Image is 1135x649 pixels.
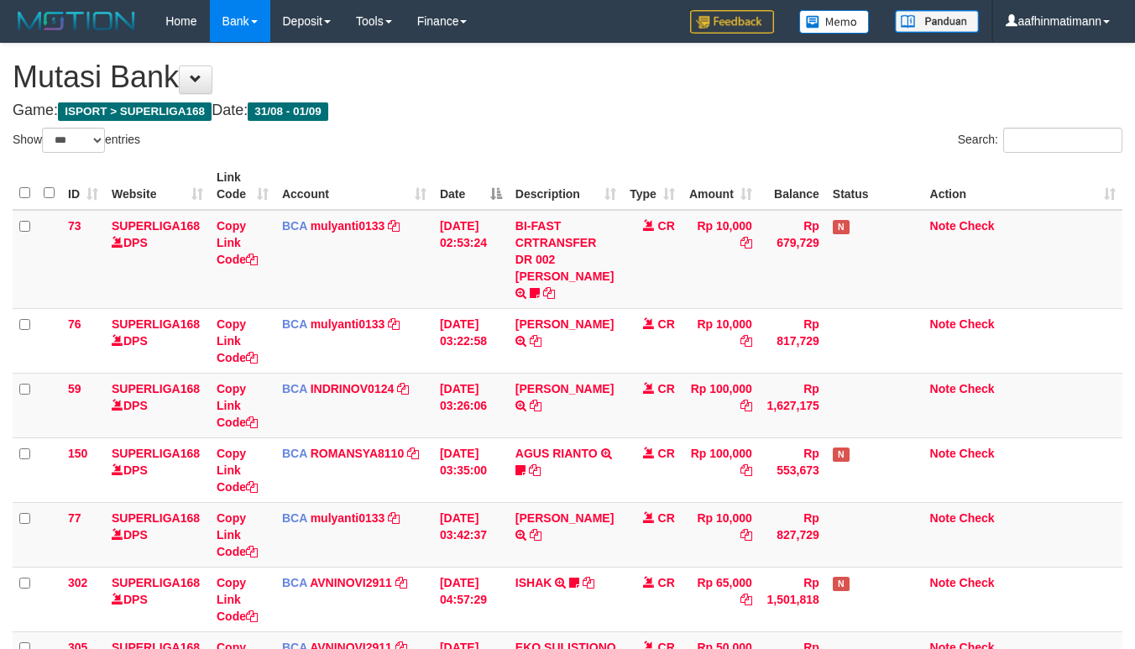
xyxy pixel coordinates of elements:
[799,10,870,34] img: Button%20Memo.svg
[509,162,623,210] th: Description: activate to sort column ascending
[682,502,759,567] td: Rp 10,000
[515,317,614,331] a: [PERSON_NAME]
[68,511,81,525] span: 77
[682,308,759,373] td: Rp 10,000
[311,219,385,233] a: mulyanti0133
[960,317,995,331] a: Check
[529,463,541,477] a: Copy AGUS RIANTO to clipboard
[112,317,200,331] a: SUPERLIGA168
[58,102,212,121] span: ISPORT > SUPERLIGA168
[759,162,826,210] th: Balance
[740,399,752,412] a: Copy Rp 100,000 to clipboard
[282,219,307,233] span: BCA
[530,399,541,412] a: Copy RIDWAN SYAIFULLAH to clipboard
[509,210,623,309] td: BI-FAST CRTRANSFER DR 002 [PERSON_NAME]
[433,502,509,567] td: [DATE] 03:42:37
[433,567,509,631] td: [DATE] 04:57:29
[833,220,850,234] span: Has Note
[930,447,956,460] a: Note
[930,219,956,233] a: Note
[112,511,200,525] a: SUPERLIGA168
[433,162,509,210] th: Date: activate to sort column descending
[930,317,956,331] a: Note
[433,437,509,502] td: [DATE] 03:35:00
[282,382,307,395] span: BCA
[682,162,759,210] th: Amount: activate to sort column ascending
[105,373,210,437] td: DPS
[112,382,200,395] a: SUPERLIGA168
[13,102,1122,119] h4: Game: Date:
[248,102,328,121] span: 31/08 - 01/09
[960,576,995,589] a: Check
[682,437,759,502] td: Rp 100,000
[960,219,995,233] a: Check
[13,128,140,153] label: Show entries
[740,334,752,348] a: Copy Rp 10,000 to clipboard
[433,308,509,373] td: [DATE] 03:22:58
[515,511,614,525] a: [PERSON_NAME]
[68,219,81,233] span: 73
[105,567,210,631] td: DPS
[530,528,541,542] a: Copy EVI SUSANTI to clipboard
[105,437,210,502] td: DPS
[61,162,105,210] th: ID: activate to sort column ascending
[217,382,258,429] a: Copy Link Code
[682,373,759,437] td: Rp 100,000
[282,447,307,460] span: BCA
[658,219,675,233] span: CR
[42,128,105,153] select: Showentries
[311,382,395,395] a: INDRINOV0124
[740,236,752,249] a: Copy Rp 10,000 to clipboard
[112,576,200,589] a: SUPERLIGA168
[682,210,759,309] td: Rp 10,000
[826,162,923,210] th: Status
[833,447,850,462] span: Has Note
[530,334,541,348] a: Copy DEWI PITRI NINGSIH to clipboard
[105,210,210,309] td: DPS
[68,382,81,395] span: 59
[105,162,210,210] th: Website: activate to sort column ascending
[397,382,409,395] a: Copy INDRINOV0124 to clipboard
[407,447,419,460] a: Copy ROMANSYA8110 to clipboard
[895,10,979,33] img: panduan.png
[759,502,826,567] td: Rp 827,729
[282,511,307,525] span: BCA
[740,463,752,477] a: Copy Rp 100,000 to clipboard
[112,219,200,233] a: SUPERLIGA168
[13,60,1122,94] h1: Mutasi Bank
[658,317,675,331] span: CR
[682,567,759,631] td: Rp 65,000
[68,447,87,460] span: 150
[282,317,307,331] span: BCA
[930,382,956,395] a: Note
[68,317,81,331] span: 76
[759,437,826,502] td: Rp 553,673
[311,511,385,525] a: mulyanti0133
[217,576,258,623] a: Copy Link Code
[930,511,956,525] a: Note
[275,162,433,210] th: Account: activate to sort column ascending
[433,210,509,309] td: [DATE] 02:53:24
[105,308,210,373] td: DPS
[923,162,1122,210] th: Action: activate to sort column ascending
[13,8,140,34] img: MOTION_logo.png
[1003,128,1122,153] input: Search:
[833,577,850,591] span: Has Note
[759,567,826,631] td: Rp 1,501,818
[658,382,675,395] span: CR
[388,317,400,331] a: Copy mulyanti0133 to clipboard
[759,308,826,373] td: Rp 817,729
[583,576,594,589] a: Copy ISHAK to clipboard
[759,373,826,437] td: Rp 1,627,175
[658,447,675,460] span: CR
[217,447,258,494] a: Copy Link Code
[958,128,1122,153] label: Search:
[217,511,258,558] a: Copy Link Code
[740,528,752,542] a: Copy Rp 10,000 to clipboard
[960,511,995,525] a: Check
[759,210,826,309] td: Rp 679,729
[543,286,555,300] a: Copy BI-FAST CRTRANSFER DR 002 MUHAMAD MADROJI to clipboard
[311,317,385,331] a: mulyanti0133
[217,219,258,266] a: Copy Link Code
[690,10,774,34] img: Feedback.jpg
